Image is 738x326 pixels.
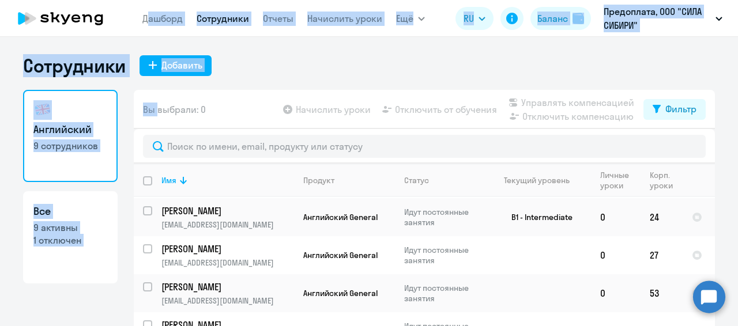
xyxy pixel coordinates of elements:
a: [PERSON_NAME] [161,204,293,217]
a: Все9 активны1 отключен [23,191,118,283]
span: Английский General [303,288,378,298]
div: Продукт [303,175,334,185]
a: Начислить уроки [307,13,382,24]
td: 0 [591,198,641,236]
td: B1 - Intermediate [484,198,591,236]
a: Дашборд [142,13,183,24]
h3: Английский [33,122,107,137]
td: 24 [641,198,683,236]
div: Имя [161,175,293,185]
p: Идут постоянные занятия [404,245,483,266]
p: [EMAIL_ADDRESS][DOMAIN_NAME] [161,295,293,306]
button: Предоплата, ООО "СИЛА СИБИРИ" [598,5,728,32]
span: Вы выбрали: 0 [143,103,206,116]
p: [EMAIL_ADDRESS][DOMAIN_NAME] [161,257,293,268]
button: Ещё [396,7,425,30]
td: 53 [641,274,683,312]
span: Ещё [396,12,413,25]
p: 9 сотрудников [33,139,107,152]
p: 1 отключен [33,234,107,247]
button: RU [455,7,494,30]
span: RU [464,12,474,25]
td: 0 [591,274,641,312]
p: [PERSON_NAME] [161,204,292,217]
div: Продукт [303,175,394,185]
div: Фильтр [665,102,696,116]
a: Отчеты [263,13,293,24]
a: Сотрудники [197,13,249,24]
p: 9 активны [33,221,107,234]
h1: Сотрудники [23,54,126,77]
div: Личные уроки [600,170,632,191]
div: Корп. уроки [650,170,675,191]
input: Поиск по имени, email, продукту или статусу [143,135,706,158]
div: Баланс [537,12,568,25]
span: Английский General [303,212,378,222]
td: 27 [641,236,683,274]
button: Фильтр [643,99,706,120]
p: [PERSON_NAME] [161,280,292,293]
button: Добавить [140,55,212,76]
p: Предоплата, ООО "СИЛА СИБИРИ" [604,5,711,32]
span: Английский General [303,250,378,260]
button: Балансbalance [530,7,591,30]
p: Идут постоянные занятия [404,207,483,228]
p: [EMAIL_ADDRESS][DOMAIN_NAME] [161,219,293,230]
td: 0 [591,236,641,274]
div: Имя [161,175,176,185]
p: Идут постоянные занятия [404,283,483,304]
a: Английский9 сотрудников [23,90,118,182]
h3: Все [33,204,107,219]
div: Корп. уроки [650,170,682,191]
div: Личные уроки [600,170,640,191]
a: [PERSON_NAME] [161,242,293,255]
img: balance [573,13,584,24]
p: [PERSON_NAME] [161,242,292,255]
img: english [33,100,52,119]
div: Текущий уровень [493,175,590,185]
div: Статус [404,175,429,185]
a: [PERSON_NAME] [161,280,293,293]
div: Статус [404,175,483,185]
div: Текущий уровень [504,175,570,185]
div: Добавить [161,58,202,72]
